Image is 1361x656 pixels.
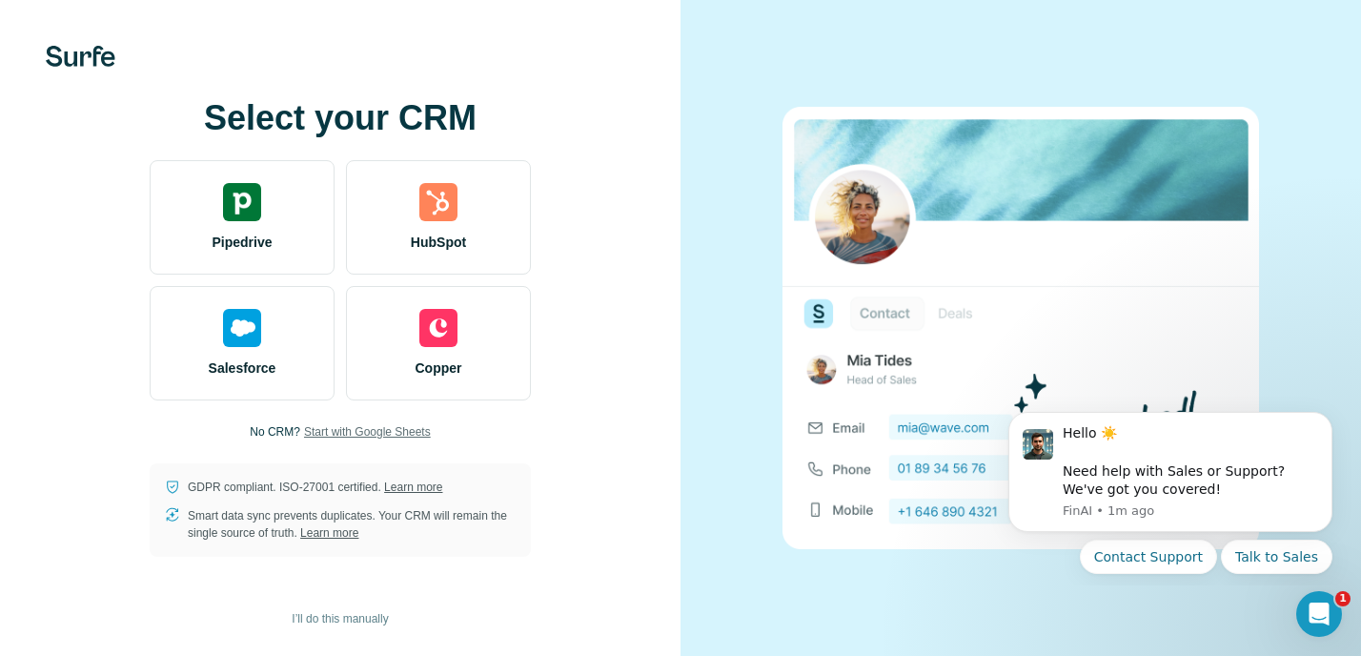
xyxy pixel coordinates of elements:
h1: Select your CRM [150,99,531,137]
img: hubspot's logo [419,183,457,221]
iframe: Intercom notifications message [980,395,1361,585]
p: GDPR compliant. ISO-27001 certified. [188,479,442,496]
img: none image [782,107,1259,548]
span: I’ll do this manually [292,610,388,627]
a: Learn more [384,481,442,494]
button: Start with Google Sheets [304,423,431,441]
iframe: Intercom live chat [1296,591,1342,637]
img: Surfe's logo [46,46,115,67]
img: pipedrive's logo [223,183,261,221]
span: Copper [416,359,462,378]
a: Learn more [300,526,358,540]
button: I’ll do this manually [278,605,401,633]
span: Pipedrive [212,233,272,252]
p: No CRM? [250,423,300,441]
p: Smart data sync prevents duplicates. Your CRM will remain the single source of truth. [188,507,516,542]
span: Salesforce [209,359,276,378]
img: salesforce's logo [223,309,261,347]
img: copper's logo [419,309,457,347]
span: 1 [1335,591,1351,606]
span: HubSpot [411,233,466,252]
